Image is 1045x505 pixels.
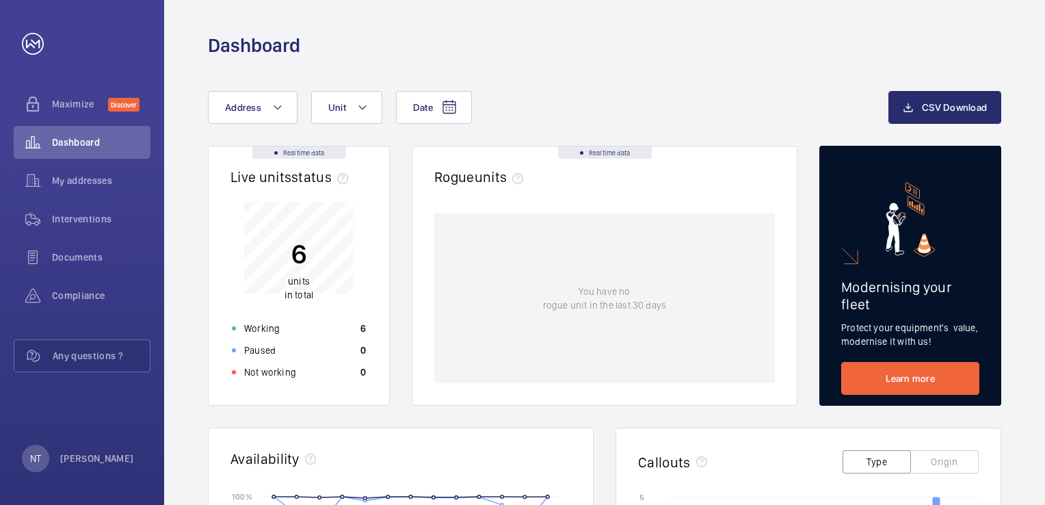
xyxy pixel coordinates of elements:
h1: Dashboard [208,33,300,58]
button: Address [208,91,297,124]
h2: Availability [230,450,300,467]
span: Date [413,102,433,113]
span: Unit [328,102,346,113]
p: Paused [244,344,276,357]
span: status [291,168,354,185]
span: CSV Download [922,102,987,113]
h2: Live units [230,168,354,185]
span: Maximize [52,97,108,111]
button: Unit [311,91,382,124]
p: Working [244,322,280,335]
p: 6 [285,237,313,271]
span: units [475,168,529,185]
text: 5 [639,493,644,502]
span: Any questions ? [53,349,150,363]
span: Dashboard [52,135,150,149]
button: CSV Download [888,91,1001,124]
img: marketing-card.svg [886,182,936,257]
span: Discover [108,98,140,112]
span: Compliance [52,289,150,302]
p: You have no rogue unit in the last 30 days [543,285,666,312]
p: [PERSON_NAME] [60,452,134,465]
p: NT [30,452,41,465]
span: units [288,276,310,287]
h2: Rogue [434,168,529,185]
a: Learn more [841,362,979,395]
text: 100 % [232,491,252,501]
p: in total [285,274,313,302]
h2: Callouts [638,454,691,471]
span: Documents [52,250,150,264]
button: Date [396,91,472,124]
button: Type [843,450,911,474]
span: Interventions [52,212,150,226]
div: Real time data [252,146,346,159]
p: Not working [244,365,296,379]
p: 0 [360,344,366,357]
span: Address [225,102,261,113]
h2: Modernising your fleet [841,279,979,313]
span: My addresses [52,174,150,187]
p: 0 [360,365,366,379]
p: 6 [360,322,366,335]
div: Real time data [558,146,652,159]
p: Protect your equipment's value, modernise it with us! [841,321,979,348]
button: Origin [910,450,979,474]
